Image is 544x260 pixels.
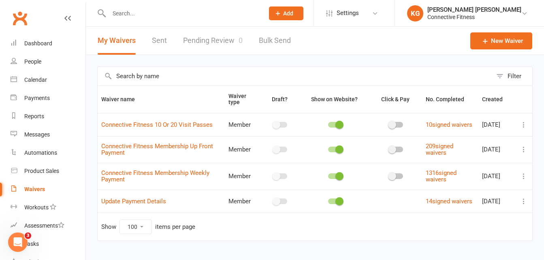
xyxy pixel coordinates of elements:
[225,163,261,190] td: Member
[11,198,85,217] a: Workouts
[478,163,515,190] td: [DATE]
[478,190,515,213] td: [DATE]
[482,94,512,104] button: Created
[98,27,136,55] button: My Waivers
[311,96,358,102] span: Show on Website?
[265,94,297,104] button: Draft?
[11,126,85,144] a: Messages
[101,169,209,183] a: Connective Fitness Membership Weekly Payment
[426,143,453,157] a: 209signed waivers
[11,34,85,53] a: Dashboard
[10,8,30,28] a: Clubworx
[407,5,423,21] div: KG
[155,224,195,230] div: items per page
[24,204,49,211] div: Workouts
[101,121,213,128] a: Connective Fitness 10 Or 20 Visit Passes
[152,27,167,55] a: Sent
[269,6,303,20] button: Add
[11,53,85,71] a: People
[11,162,85,180] a: Product Sales
[225,86,261,113] th: Waiver type
[422,86,478,113] th: No. Completed
[24,113,44,119] div: Reports
[427,13,521,21] div: Connective Fitness
[239,36,243,45] span: 0
[470,32,532,49] a: New Waiver
[259,27,291,55] a: Bulk Send
[492,67,532,85] button: Filter
[11,89,85,107] a: Payments
[478,136,515,163] td: [DATE]
[272,96,288,102] span: Draft?
[478,113,515,136] td: [DATE]
[101,220,195,234] div: Show
[101,143,213,157] a: Connective Fitness Membership Up Front Payment
[225,136,261,163] td: Member
[225,113,261,136] td: Member
[304,94,367,104] button: Show on Website?
[337,4,359,22] span: Settings
[183,27,243,55] a: Pending Review0
[101,198,166,205] a: Update Payment Details
[374,94,418,104] button: Click & Pay
[11,71,85,89] a: Calendar
[508,71,521,81] div: Filter
[107,8,258,19] input: Search...
[24,77,47,83] div: Calendar
[426,198,472,205] a: 14signed waivers
[11,144,85,162] a: Automations
[24,58,41,65] div: People
[426,121,472,128] a: 10signed waivers
[11,217,85,235] a: Assessments
[427,6,521,13] div: [PERSON_NAME] [PERSON_NAME]
[25,232,31,239] span: 3
[98,67,492,85] input: Search by name
[24,40,52,47] div: Dashboard
[101,96,144,102] span: Waiver name
[11,180,85,198] a: Waivers
[24,168,59,174] div: Product Sales
[24,95,50,101] div: Payments
[426,169,457,183] a: 1316signed waivers
[24,131,50,138] div: Messages
[24,186,45,192] div: Waivers
[381,96,410,102] span: Click & Pay
[11,107,85,126] a: Reports
[24,241,39,247] div: Tasks
[24,222,64,229] div: Assessments
[11,235,85,253] a: Tasks
[101,94,144,104] button: Waiver name
[482,96,512,102] span: Created
[283,10,293,17] span: Add
[225,190,261,213] td: Member
[24,149,57,156] div: Automations
[8,232,28,252] iframe: Intercom live chat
